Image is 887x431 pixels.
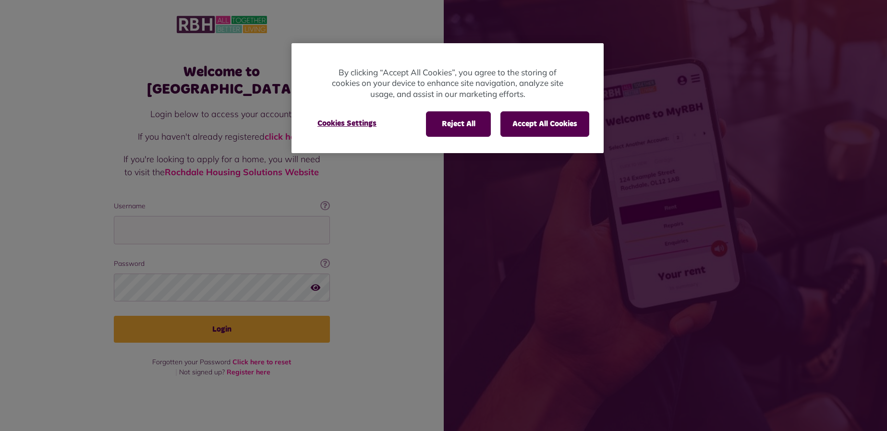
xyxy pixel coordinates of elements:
button: Accept All Cookies [500,111,589,136]
div: Cookie banner [292,43,604,153]
p: By clicking “Accept All Cookies”, you agree to the storing of cookies on your device to enhance s... [330,67,565,100]
button: Reject All [426,111,491,136]
div: Privacy [292,43,604,153]
button: Cookies Settings [306,111,388,135]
